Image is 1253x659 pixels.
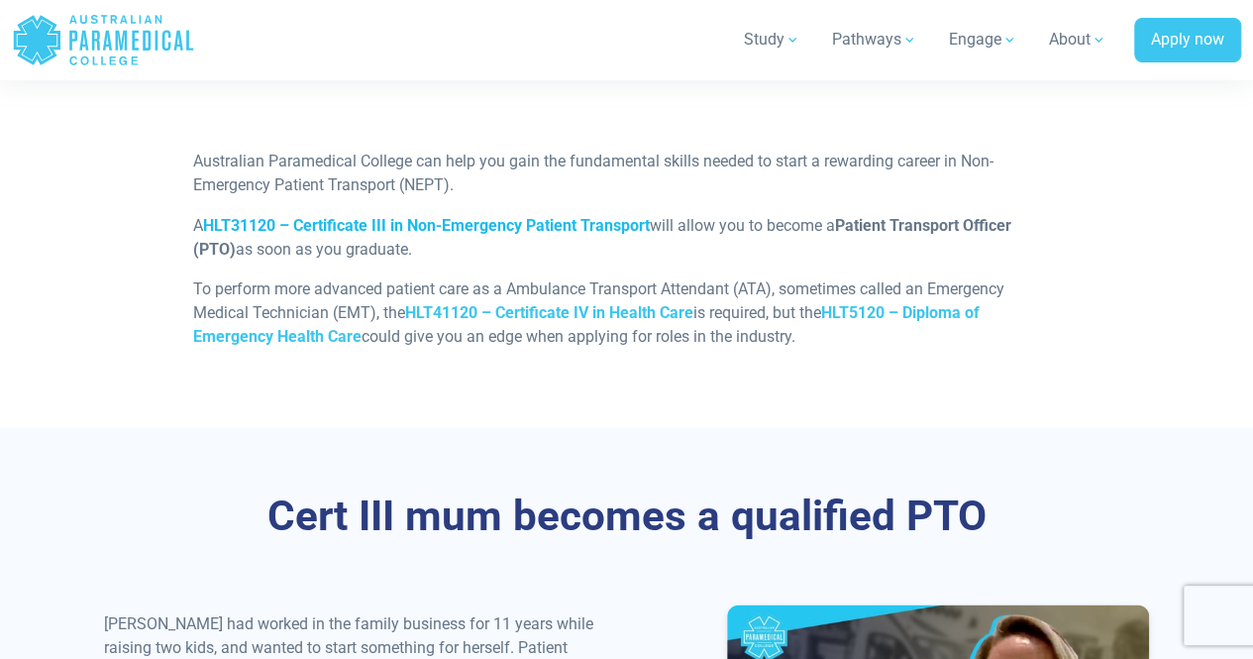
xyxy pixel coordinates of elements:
[1037,12,1118,67] a: About
[820,12,929,67] a: Pathways
[203,215,650,234] a: HLT31120 – Certificate III in Non-Emergency Patient Transport
[193,150,1060,197] p: Australian Paramedical College can help you gain the fundamental skills needed to start a rewardi...
[732,12,812,67] a: Study
[405,302,693,321] a: HLT41120 – Certificate IV in Health Care
[937,12,1029,67] a: Engage
[12,8,195,72] a: Australian Paramedical College
[104,491,1149,541] h3: Cert III mum becomes a qualified PTO
[193,276,1060,348] p: To perform more advanced patient care as a Ambulance Transport Attendant (ATA), sometimes called ...
[1134,18,1241,63] a: Apply now
[193,213,1060,261] p: A will allow you to become a as soon as you graduate.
